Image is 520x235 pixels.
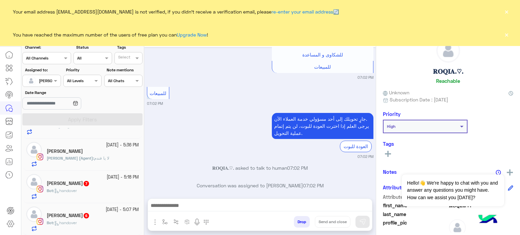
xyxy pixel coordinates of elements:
[38,123,48,128] b: :
[84,181,89,186] span: 7
[47,148,83,154] h5: Aya Yusef
[173,219,179,225] img: Trigger scenario
[94,156,109,161] span: لا يا فندم
[47,156,94,161] b: :
[390,96,448,103] span: Subscription Date : [DATE]
[38,123,47,128] span: Malk
[151,218,159,226] img: send attachment
[54,188,77,193] span: handover
[383,89,409,96] span: Unknown
[117,54,130,62] div: Select
[106,207,139,213] small: [DATE] - 5:07 PM
[26,76,36,86] img: defaultAdmin.png
[340,141,372,152] div: العودة للبوت
[26,207,42,222] img: defaultAdmin.png
[185,219,190,225] img: create order
[37,154,43,160] img: Instagram
[47,188,54,193] b: :
[147,101,163,106] small: 07:02 PM
[25,44,70,50] label: Channel:
[383,193,448,201] span: Attribute Name
[37,218,43,225] img: Instagram
[507,169,513,175] img: add
[47,188,53,193] span: Bot
[357,75,373,80] small: 07:02 PM
[383,169,397,175] h6: Notes
[383,111,400,117] h6: Priority
[315,216,350,228] button: Send and close
[48,123,73,128] span: فين الموديلات؟
[117,44,142,50] label: Tags
[25,90,101,96] label: Date Range
[47,181,90,186] h5: Mai Rafeek
[357,154,373,159] small: 07:02 PM
[272,9,333,15] a: re-enter your email address
[26,174,42,189] img: defaultAdmin.png
[383,184,407,190] h6: Attributes
[503,8,510,15] button: ×
[203,219,209,225] img: make a call
[437,39,460,62] img: defaultAdmin.png
[433,68,463,75] h5: 𝐑𝐎𝐐𝐈𝐀.♡︎.
[26,142,42,157] img: defaultAdmin.png
[387,124,395,129] b: High
[294,216,310,228] button: Drop
[25,67,60,73] label: Assigned to:
[302,52,343,57] span: للشكاوى و المساعدة
[22,113,143,125] button: Apply Filters
[147,164,373,171] p: 𝐑𝐎𝐐𝐈𝐀.♡︎. asked to talk to human
[13,31,208,38] span: You have reached the maximum number of the users of free plan you can !
[84,213,89,218] span: 6
[37,186,43,192] img: Instagram
[314,64,331,70] span: للمبيعات
[54,220,77,225] span: handover
[177,32,207,38] a: Upgrade Now
[272,113,373,139] p: 8/10/2025, 7:02 PM
[383,202,448,209] span: first_name
[47,213,90,218] h5: Rawan Tarek
[383,219,448,235] span: profile_pic
[287,165,308,171] span: 07:02 PM
[182,216,193,227] button: create order
[150,90,166,96] span: للمبيعات
[107,174,139,181] small: [DATE] - 5:18 PM
[66,67,101,73] label: Priority
[171,216,182,227] button: Trigger scenario
[162,219,168,225] img: select flow
[47,156,93,161] span: [PERSON_NAME] (Agent)
[383,211,448,218] span: last_name
[193,218,201,226] img: send voice note
[76,44,111,50] label: Status
[107,67,142,73] label: Note mentions
[303,183,324,188] span: 07:02 PM
[13,8,339,15] span: Your email address [EMAIL_ADDRESS][DOMAIN_NAME] is not verified, if you didn't receive a verifica...
[159,216,171,227] button: select flow
[47,220,53,225] span: Bot
[402,174,504,206] span: Hello!👋 We're happy to chat with you and answer any questions you might have. How can we assist y...
[383,141,513,147] h6: Tags
[503,31,510,38] button: ×
[359,218,366,225] img: send message
[436,78,460,84] h6: Reachable
[106,142,139,148] small: [DATE] - 5:36 PM
[47,220,54,225] b: :
[147,182,373,189] p: Conversation was assigned to [PERSON_NAME]
[476,208,500,232] img: hulul-logo.png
